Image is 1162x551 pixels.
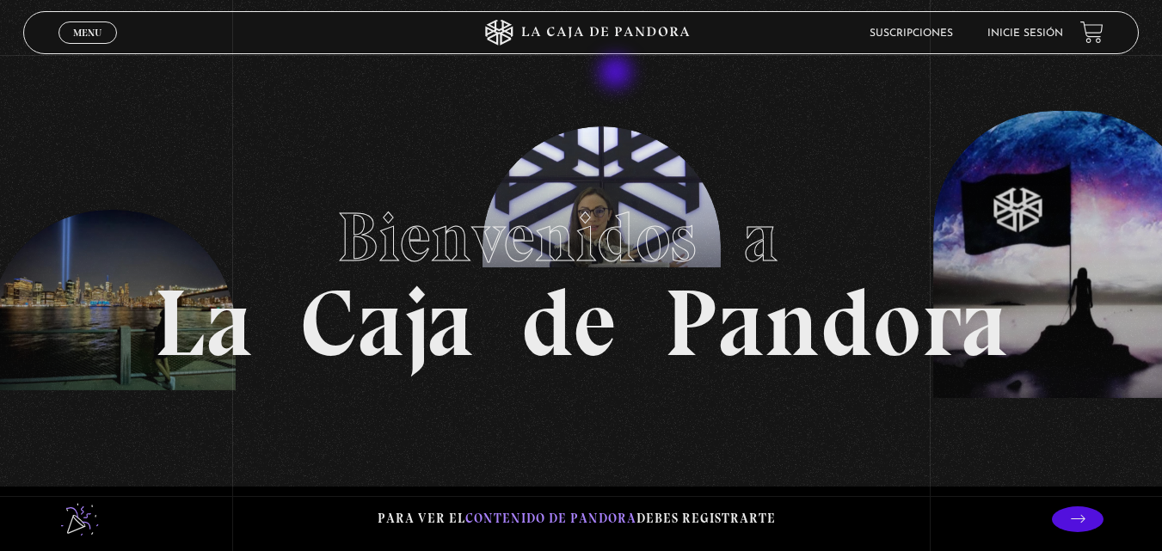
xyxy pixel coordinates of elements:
span: Bienvenidos a [337,196,826,279]
a: View your shopping cart [1080,21,1104,44]
h1: La Caja de Pandora [154,181,1008,370]
a: Inicie sesión [987,28,1063,39]
span: Cerrar [67,42,108,54]
p: Para ver el debes registrarte [378,507,776,530]
span: Menu [73,28,101,38]
span: contenido de Pandora [465,511,636,526]
a: Suscripciones [870,28,953,39]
